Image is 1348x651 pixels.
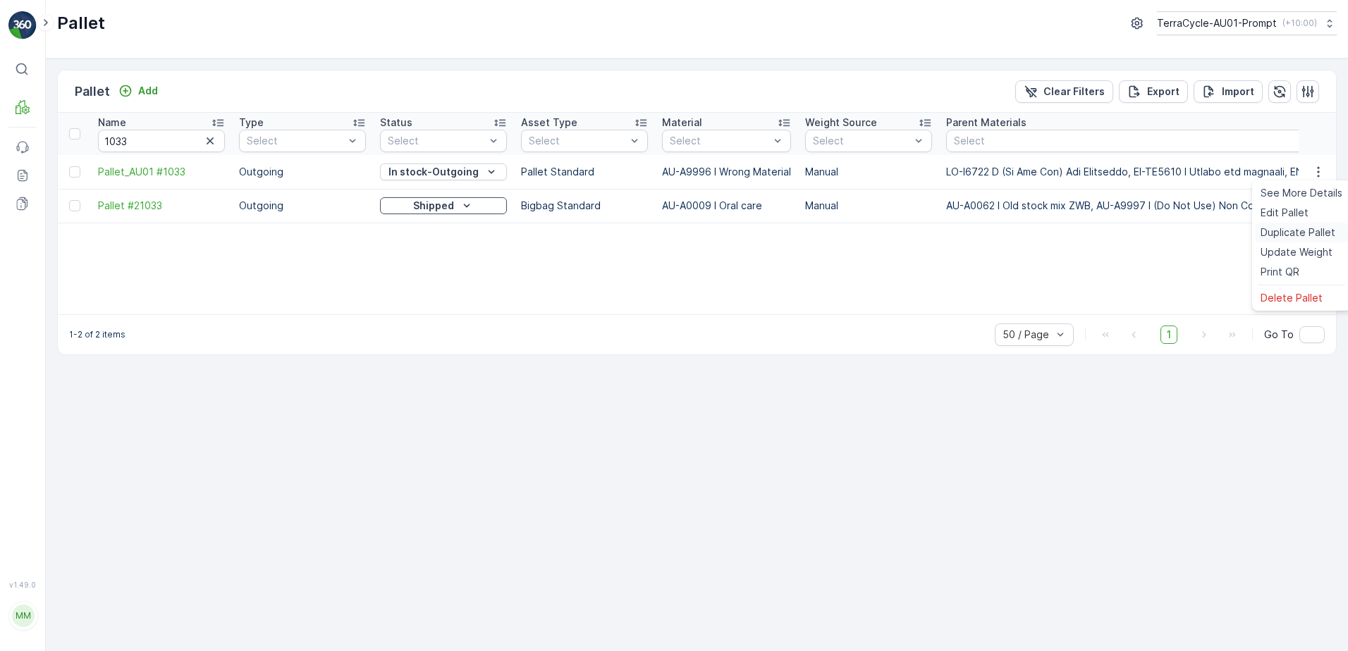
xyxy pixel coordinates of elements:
[12,301,87,313] span: Material Type :
[388,134,485,148] p: Select
[1261,291,1323,305] span: Delete Pallet
[69,200,80,211] div: Toggle Row Selected
[98,199,225,213] a: Pallet #21033
[1194,80,1263,103] button: Import
[98,116,126,130] p: Name
[805,116,877,130] p: Weight Source
[662,116,702,130] p: Material
[798,155,939,189] td: Manual
[813,134,910,148] p: Select
[98,130,225,152] input: Search
[8,581,37,589] span: v 1.49.0
[1261,186,1342,200] span: See More Details
[1147,85,1179,99] p: Export
[87,301,231,313] span: AU-PI0003 I Coffee capsules
[1255,183,1348,203] a: See More Details
[78,324,109,336] span: 1.18 kg
[1157,11,1337,35] button: TerraCycle-AU01-Prompt(+10:00)
[529,134,626,148] p: Select
[12,347,79,359] span: Last Weight :
[413,199,454,213] p: Shipped
[47,231,151,243] span: 1677807585254553G
[8,592,37,640] button: MM
[1160,325,1177,344] span: 1
[655,189,798,223] td: AU-A0009 I Oral care
[388,165,479,179] p: In stock-Outgoing
[113,82,164,99] button: Add
[80,278,111,290] span: 1.18 kg
[1261,245,1332,259] span: Update Weight
[12,604,35,627] div: MM
[521,116,577,130] p: Asset Type
[98,165,225,179] a: Pallet_AU01 #1033
[1264,328,1294,342] span: Go To
[1255,203,1348,223] a: Edit Pallet
[946,116,1027,130] p: Parent Materials
[138,84,158,98] p: Add
[232,189,373,223] td: Outgoing
[1222,85,1254,99] p: Import
[1157,16,1277,30] p: TerraCycle-AU01-Prompt
[1261,225,1335,240] span: Duplicate Pallet
[79,347,100,359] span: 0 kg
[239,116,264,130] p: Type
[1015,80,1113,103] button: Clear Filters
[514,189,655,223] td: Bigbag Standard
[611,12,734,29] p: 1677807585254553G
[380,197,507,214] button: Shipped
[655,155,798,189] td: AU-A9996 I Wrong Material
[12,278,80,290] span: First Weight :
[12,231,47,243] span: Name :
[75,82,110,101] p: Pallet
[1261,265,1299,279] span: Print QR
[69,329,125,340] p: 1-2 of 2 items
[670,134,769,148] p: Select
[247,134,344,148] p: Select
[1261,206,1309,220] span: Edit Pallet
[798,189,939,223] td: Manual
[514,155,655,189] td: Pallet Standard
[12,254,75,266] span: Arrive Date :
[380,163,507,180] button: In stock-Outgoing
[1043,85,1105,99] p: Clear Filters
[1282,18,1317,29] p: ( +10:00 )
[1255,223,1348,242] a: Duplicate Pallet
[8,11,37,39] img: logo
[57,12,105,35] p: Pallet
[69,166,80,178] div: Toggle Row Selected
[12,324,78,336] span: Net Amount :
[75,254,108,266] span: [DATE]
[232,155,373,189] td: Outgoing
[380,116,412,130] p: Status
[1119,80,1188,103] button: Export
